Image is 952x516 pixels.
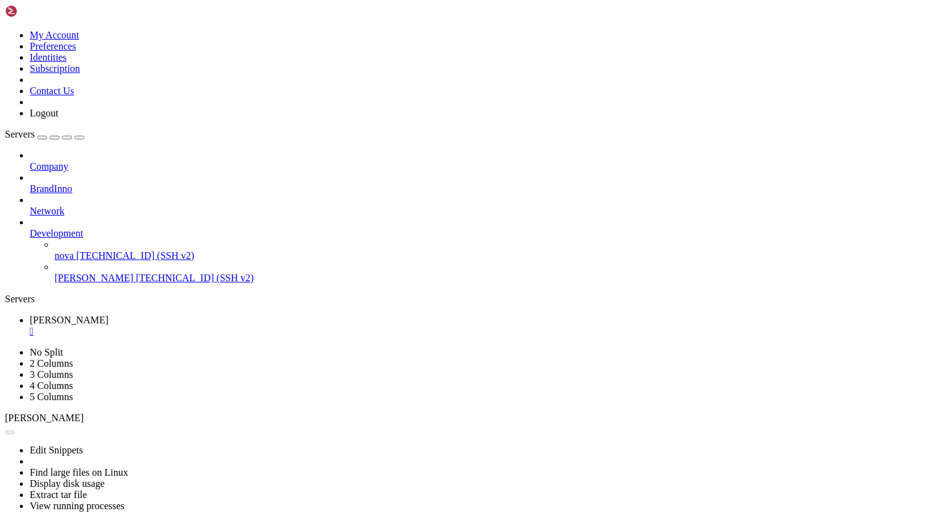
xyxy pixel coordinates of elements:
[30,63,80,74] a: Subscription
[30,315,108,325] span: [PERSON_NAME]
[30,41,76,51] a: Preferences
[5,413,84,423] span: [PERSON_NAME]
[30,228,83,238] span: Development
[30,108,58,118] a: Logout
[30,445,83,455] a: Edit Snippets
[30,347,63,357] a: No Split
[5,300,790,310] x-row: [DATE] 08:44:35,216 - INFO - CSV file for table dn_registrant_email completed: sqlgz2csv_output/d...
[5,89,790,100] x-row: [DATE] 08:43:56,749 - INFO - CSV file for table dn_registrant_email completed: sqlgz2csv_output/d...
[30,380,73,391] a: 4 Columns
[5,205,790,216] x-row: 0526
[136,273,253,283] span: [TECHNICAL_ID] (SSH v2)
[5,416,790,426] x-row: root@[PERSON_NAME]:~#
[5,142,790,152] x-row: [DATE] 08:44:06,485 - INFO - CSV file for table dn_registrant_email completed: sqlgz2csv_output/d...
[30,206,947,217] a: Network
[5,289,790,300] x-row: [DATE] 08:44:35,216 - INFO - Updated CSV info for dn_registrant_email_chunk_066.csv: 5106197 rows
[5,321,790,331] x-row: [DATE] 08:44:35,216 - WARNING - No header available for dn_registrant_email
[229,426,234,437] div: (43, 40)
[5,226,790,237] x-row: [DATE] 08:44:16,073 - INFO - New CSV file created for table dn_registrant_email: sqlgz2csv_output...
[5,15,790,26] x-row: [DATE] 08:43:36,945 - INFO - New CSV file created for table dn_registrant_email: sqlgz2csv_output...
[5,163,790,173] x-row: [DATE] 08:44:06,485 - WARNING - No header available for dn_registrant_email
[55,250,947,261] a: nova [TECHNICAL_ID] (SSH v2)
[55,273,947,284] a: [PERSON_NAME] [TECHNICAL_ID] (SSH v2)
[5,129,35,139] span: Servers
[5,216,790,226] x-row: [DATE] 08:44:16,073 - WARNING - No header available for dn_registrant_email
[30,467,128,478] a: Find large files on Linux
[30,52,67,63] a: Identities
[30,195,947,217] li: Network
[5,258,790,268] x-row: 7133
[5,26,790,37] x-row: [DATE] 08:43:46,947 - INFO - Updated CSV info for dn_registrant_email_chunk_061.csv: 5478052 rows
[5,58,790,68] x-row: [DATE] 08:43:46,947 - WARNING - No header available for dn_registrant_email
[5,395,790,405] x-row: [DATE] 08:44:54,300 - INFO - Updated CSV info f
[30,217,947,284] li: Development
[5,37,790,47] x-row: [DATE] 08:43:46,947 - INFO - CSV file for table dn_registrant_email completed: sqlgz2csv_output/d...
[30,30,79,40] a: My Account
[5,279,790,289] x-row: [DATE] 08:44:25,633 - INFO - New CSV file created for table dn_registrant_email: sqlgz2csv_output...
[30,161,68,172] span: Company
[30,85,74,96] a: Contact Us
[30,391,73,402] a: 5 Columns
[55,239,947,261] li: nova [TECHNICAL_ID] (SSH v2)
[5,184,790,195] x-row: [DATE] 08:44:16,073 - INFO - Updated CSV info for dn_registrant_email_chunk_064.csv: 5080526 rows
[5,268,790,279] x-row: [DATE] 08:44:25,633 - WARNING - No header available for dn_registrant_email
[5,5,790,15] x-row: [DATE] 08:43:36,945 - WARNING - No header available for dn_registrant_email
[5,129,84,139] a: Servers
[5,247,790,258] x-row: [DATE] 08:44:25,632 - INFO - CSV file for table dn_registrant_email completed: sqlgz2csv_output/d...
[5,5,76,17] img: Shellngn
[30,326,947,337] a: 
[30,228,947,239] a: Development
[5,121,790,131] x-row: [DATE] 08:43:56,749 - INFO - New CSV file created for table dn_registrant_email: sqlgz2csv_output...
[5,195,790,205] x-row: [DATE] 08:44:16,073 - INFO - CSV file for table dn_registrant_email completed: sqlgz2csv_output/d...
[30,358,73,369] a: 2 Columns
[5,426,790,437] x-row: root@[PERSON_NAME]:~# cat ~/.sqlgz2csv/sqlgz2csv.log
[55,261,947,284] li: [PERSON_NAME] [TECHNICAL_ID] (SSH v2)
[5,100,790,110] x-row: 0787
[5,342,790,352] x-row: [DATE] 08:44:44,768 - INFO - Updated CSV info for dn_registrant_email_chunk_067.csv: 5040504 rows
[30,369,73,380] a: 3 Columns
[30,172,947,195] li: BrandInno
[30,315,947,337] a: cora
[5,173,790,184] x-row: [DATE] 08:44:06,485 - INFO - New CSV file created for table dn_registrant_email: sqlgz2csv_output...
[5,152,790,163] x-row: 0648
[30,183,72,194] span: BrandInno
[5,237,790,247] x-row: [DATE] 08:44:25,632 - INFO - Updated CSV info for dn_registrant_email_chunk_065.csv: 5097133 rows
[55,250,74,261] span: nova
[5,352,790,363] x-row: [DATE] 08:44:44,768 - INFO - CSV file for table dn_registrant_email completed: sqlgz2csv_output/d...
[5,363,790,374] x-row: 0504
[5,384,790,395] x-row: [DATE] 08:44:44,768 - INFO - New CSV file created for table dn_registrant_email: sqlgz2csv_output...
[5,131,790,142] x-row: [DATE] 08:44:06,485 - INFO - Updated CSV info for dn_registrant_email_chunk_063.csv: 5200648 rows
[5,68,790,79] x-row: [DATE] 08:43:46,947 - INFO - New CSV file created for table dn_registrant_email: sqlgz2csv_output...
[5,374,790,384] x-row: [DATE] 08:44:44,768 - WARNING - No header available for dn_registrant_email
[30,150,947,172] li: Company
[5,79,790,89] x-row: [DATE] 08:43:56,749 - INFO - Updated CSV info for dn_registrant_email_chunk_062.csv: 5280787 rows
[5,47,790,58] x-row: 8052
[5,294,947,305] div: Servers
[5,110,790,121] x-row: [DATE] 08:43:56,749 - WARNING - No header available for dn_registrant_email
[30,501,125,511] a: View running processes
[5,405,790,416] x-row: root@[PERSON_NAME]:~#
[30,489,87,500] a: Extract tar file
[30,206,64,216] span: Network
[76,250,194,261] span: [TECHNICAL_ID] (SSH v2)
[5,331,790,342] x-row: [DATE] 08:44:35,216 - INFO - New CSV file created for table dn_registrant_email: sqlgz2csv_output...
[5,310,790,321] x-row: 6197
[30,161,947,172] a: Company
[30,478,105,489] a: Display disk usage
[55,273,133,283] span: [PERSON_NAME]
[30,183,947,195] a: BrandInno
